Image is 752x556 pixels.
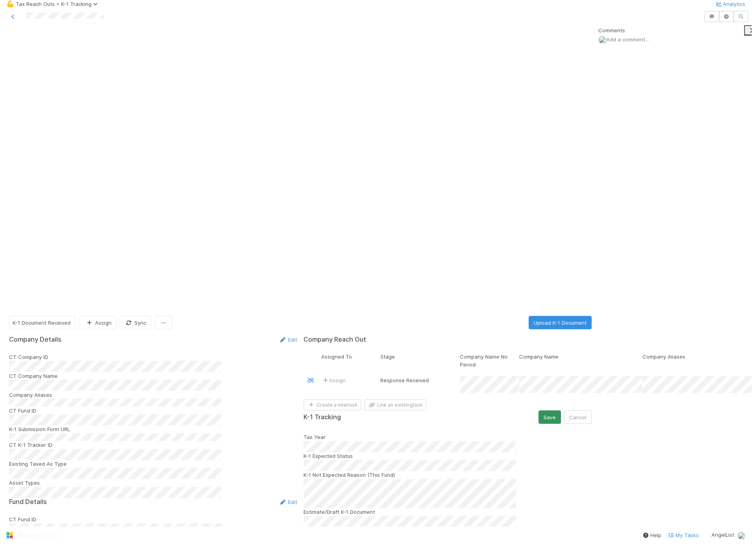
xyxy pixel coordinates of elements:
button: K-1 Document Received [9,316,76,329]
h5: Company Details [9,336,61,344]
span: Assigned To [322,353,352,360]
span: AngelList [712,532,735,538]
button: Sync [120,316,151,329]
img: avatar_55a2f090-1307-4765-93b4-f04da16234ba.png [738,532,746,540]
div: Asset Types [9,479,298,487]
h5: Fund Details [9,498,47,506]
span: Tax Reach Outs > K-1 Tracking [16,1,101,7]
div: CT Company Name [9,372,298,380]
span: Company Name [519,353,559,360]
button: Upload K-1 Document [529,316,592,329]
div: Estimate/Draft K-1 Document [304,508,592,516]
div: K-1 Not Expected Reason (This Fund) [304,471,592,479]
span: 💪 [6,0,14,7]
div: Response Received [381,376,429,384]
a: My Tasks [668,532,699,539]
div: Existing Taxed As Type [9,460,298,468]
div: Help [643,532,662,539]
span: Comments [599,26,625,34]
div: Company Aliases [9,391,298,399]
a: Edit [279,499,298,506]
span: Assign [322,376,346,384]
div: CT Company ID [9,353,298,361]
div: K-1 Expected Status [304,452,592,460]
h5: K-1 Tracking [304,413,341,421]
a: Analytics [715,1,746,7]
button: Create a newtask [304,400,361,411]
span: K-1 Document Received [13,320,71,326]
div: Tax Year [304,433,592,441]
span: Response Received [381,377,429,383]
span: Stage [381,353,395,360]
button: Cancel [564,411,592,424]
h5: Company Reach Out [304,336,367,344]
div: K-1 Submission Form URL [9,426,298,433]
div: CT Fund ID [9,516,298,524]
span: Add a comment... [607,36,649,43]
span: Company Name No Period [460,353,508,368]
div: CT Fund ID [9,407,298,415]
button: Save [539,411,561,424]
img: logo-inverted-e16ddd16eac7371096b0.svg [6,529,59,542]
button: Link an existingtask [365,400,426,411]
a: Edit [279,337,298,343]
span: Company Aliases [643,353,686,360]
div: CT K-1 Tracker ID [9,441,298,449]
img: avatar_55a2f090-1307-4765-93b4-f04da16234ba.png [599,36,607,44]
button: Assign [79,316,117,329]
span: My Tasks [668,532,699,539]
